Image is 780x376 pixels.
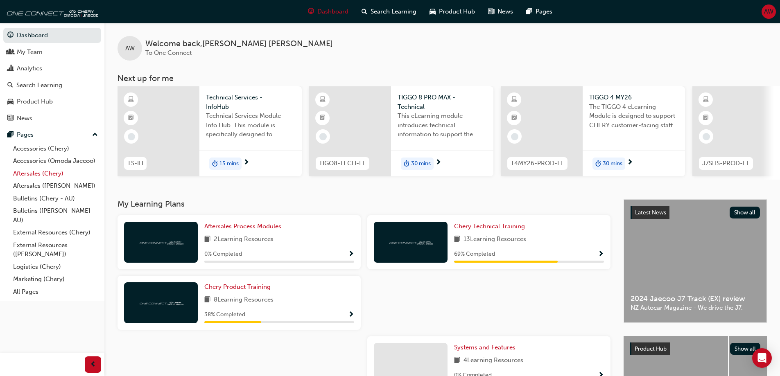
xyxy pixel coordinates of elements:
[206,93,295,111] span: Technical Services - InfoHub
[10,155,101,167] a: Accessories (Omoda Jaecoo)
[3,127,101,142] button: Pages
[404,158,409,169] span: duration-icon
[138,238,183,246] img: oneconnect
[511,113,517,124] span: booktick-icon
[355,3,423,20] a: search-iconSearch Learning
[16,81,62,90] div: Search Learning
[204,222,285,231] a: Aftersales Process Modules
[104,74,780,83] h3: Next up for me
[243,159,249,167] span: next-icon
[204,234,210,245] span: book-icon
[430,7,436,17] span: car-icon
[348,310,354,320] button: Show Progress
[497,7,513,16] span: News
[10,142,101,155] a: Accessories (Chery)
[10,273,101,286] a: Marketing (Chery)
[212,158,218,169] span: duration-icon
[127,159,143,168] span: TS-IH
[3,94,101,109] a: Product Hub
[362,7,367,17] span: search-icon
[7,131,14,139] span: pages-icon
[482,3,520,20] a: news-iconNews
[454,223,525,230] span: Chery Technical Training
[17,130,34,140] div: Pages
[388,238,433,246] img: oneconnect
[3,78,101,93] a: Search Learning
[308,7,314,17] span: guage-icon
[125,44,135,53] span: AW
[439,7,475,16] span: Product Hub
[118,199,610,209] h3: My Learning Plans
[17,47,43,57] div: My Team
[703,133,710,140] span: learningRecordVerb_NONE-icon
[371,7,416,16] span: Search Learning
[454,222,528,231] a: Chery Technical Training
[536,7,552,16] span: Pages
[702,159,750,168] span: J7SHS-PROD-EL
[423,3,482,20] a: car-iconProduct Hub
[204,282,274,292] a: Chery Product Training
[118,86,302,176] a: TS-IHTechnical Services - InfoHubTechnical Services Module - Info Hub. This module is specificall...
[511,95,517,105] span: learningResourceType_ELEARNING-icon
[603,159,622,169] span: 30 mins
[204,223,281,230] span: Aftersales Process Modules
[7,115,14,122] span: news-icon
[10,205,101,226] a: Bulletins ([PERSON_NAME] - AU)
[630,342,760,356] a: Product HubShow all
[398,111,487,139] span: This eLearning module introduces technical information to support the entry level knowledge requi...
[511,159,564,168] span: T4MY26-PROD-EL
[128,113,134,124] span: booktick-icon
[635,209,666,216] span: Latest News
[10,261,101,273] a: Logistics (Chery)
[214,234,274,245] span: 2 Learning Resources
[631,303,760,313] span: NZ Autocar Magazine - We drive the J7.
[10,180,101,192] a: Aftersales ([PERSON_NAME])
[730,207,760,218] button: Show all
[624,199,767,323] a: Latest NewsShow all2024 Jaecoo J7 Track (EX) reviewNZ Autocar Magazine - We drive the J7.
[520,3,559,20] a: pages-iconPages
[501,86,685,176] a: T4MY26-PROD-ELTIGGO 4 MY26The TIGGO 4 eLearning Module is designed to support CHERY customer-faci...
[348,251,354,258] span: Show Progress
[319,133,327,140] span: learningRecordVerb_NONE-icon
[488,7,494,17] span: news-icon
[598,251,604,258] span: Show Progress
[145,39,333,49] span: Welcome back , [PERSON_NAME] [PERSON_NAME]
[17,114,32,123] div: News
[435,159,441,167] span: next-icon
[3,28,101,43] a: Dashboard
[206,111,295,139] span: Technical Services Module - Info Hub. This module is specifically designed to address the require...
[348,311,354,319] span: Show Progress
[752,348,772,368] div: Open Intercom Messenger
[204,283,271,290] span: Chery Product Training
[526,7,532,17] span: pages-icon
[454,234,460,245] span: book-icon
[3,45,101,60] a: My Team
[92,130,98,140] span: up-icon
[764,7,773,16] span: AW
[454,356,460,366] span: book-icon
[17,97,53,106] div: Product Hub
[214,295,274,305] span: 8 Learning Resources
[595,158,601,169] span: duration-icon
[598,249,604,259] button: Show Progress
[703,95,709,105] span: learningResourceType_ELEARNING-icon
[589,93,678,102] span: TIGGO 4 MY26
[454,344,515,351] span: Systems and Features
[398,93,487,111] span: TIGGO 8 PRO MAX - Technical
[145,49,192,56] span: To One Connect
[627,159,633,167] span: next-icon
[7,32,14,39] span: guage-icon
[138,299,183,306] img: oneconnect
[10,239,101,261] a: External Resources ([PERSON_NAME])
[10,286,101,298] a: All Pages
[128,133,135,140] span: learningRecordVerb_NONE-icon
[7,82,13,89] span: search-icon
[4,3,98,20] img: oneconnect
[204,310,245,320] span: 38 % Completed
[3,26,101,127] button: DashboardMy TeamAnalyticsSearch LearningProduct HubNews
[454,250,495,259] span: 69 % Completed
[90,360,96,370] span: prev-icon
[7,65,14,72] span: chart-icon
